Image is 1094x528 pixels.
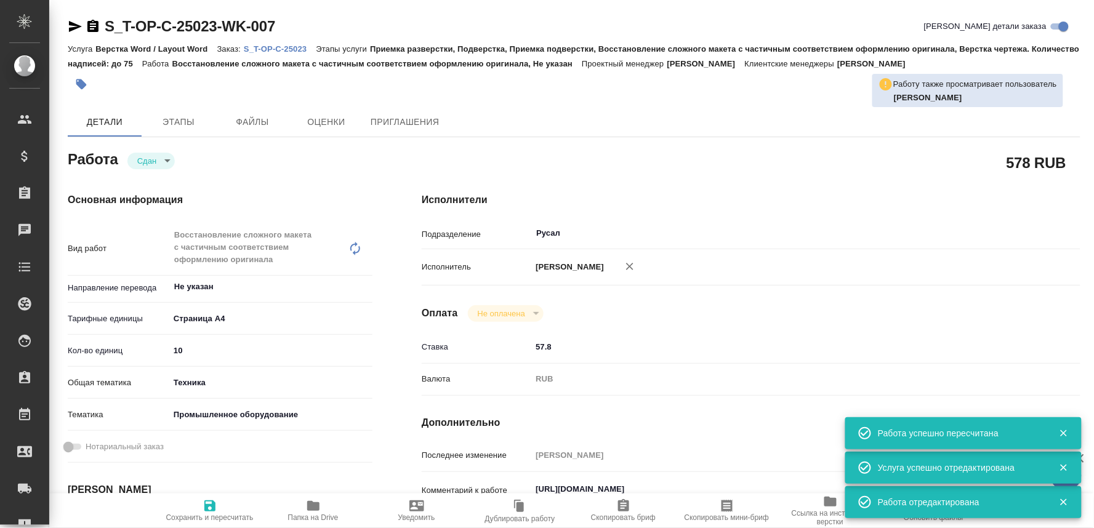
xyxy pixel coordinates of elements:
p: [PERSON_NAME] [531,261,604,273]
p: Валюта [422,373,531,385]
p: [PERSON_NAME] [667,59,745,68]
span: Уведомить [398,513,435,522]
a: S_T-OP-C-25023-WK-007 [105,18,275,34]
span: Файлы [223,114,282,130]
span: Папка на Drive [288,513,339,522]
h4: Основная информация [68,193,372,207]
p: Тематика [68,409,169,421]
button: Закрыть [1051,497,1076,508]
button: Ссылка на инструкции верстки [779,494,882,528]
p: Общая тематика [68,377,169,389]
p: Тарифные единицы [68,313,169,325]
p: Исполнитель [422,261,531,273]
button: Уведомить [365,494,469,528]
button: Закрыть [1051,428,1076,439]
button: Open [1019,232,1021,234]
p: Последнее изменение [422,449,531,462]
p: Комментарий к работе [422,484,531,497]
div: Промышленное оборудование [169,404,372,425]
p: Проектный менеджер [582,59,667,68]
p: Работу также просматривает пользователь [893,78,1057,90]
button: Open [366,286,368,288]
span: Оценки [297,114,356,130]
p: Подразделение [422,228,531,241]
button: Сохранить и пересчитать [158,494,262,528]
p: Вид работ [68,242,169,255]
button: Сдан [134,156,160,166]
p: Приемка разверстки, Подверстка, Приемка подверстки, Восстановление сложного макета с частичным со... [68,44,1080,68]
p: Клиентские менеджеры [745,59,838,68]
p: [PERSON_NAME] [837,59,915,68]
p: Верстка Word / Layout Word [95,44,217,54]
span: [PERSON_NAME] детали заказа [924,20,1047,33]
span: Скопировать бриф [591,513,656,522]
h4: [PERSON_NAME] [68,482,372,497]
a: S_T-OP-C-25023 [244,43,316,54]
button: Не оплачена [474,308,529,319]
p: Савченко Дмитрий [894,92,1057,104]
button: Папка на Drive [262,494,365,528]
button: Скопировать бриф [572,494,675,528]
button: Скопировать ссылку [86,19,100,34]
span: Нотариальный заказ [86,441,164,453]
button: Скопировать ссылку для ЯМессенджера [68,19,82,34]
p: Заказ: [217,44,244,54]
p: Работа [142,59,172,68]
div: Страница А4 [169,308,372,329]
p: S_T-OP-C-25023 [244,44,316,54]
input: Пустое поле [531,446,1026,464]
b: [PERSON_NAME] [894,93,962,102]
button: Дублировать работу [469,494,572,528]
span: Скопировать мини-бриф [685,513,769,522]
div: Сдан [127,153,175,169]
p: Кол-во единиц [68,345,169,357]
div: RUB [531,369,1026,390]
textarea: [URL][DOMAIN_NAME] [531,479,1026,500]
button: Удалить исполнителя [616,253,643,280]
button: Закрыть [1051,462,1076,473]
div: Техника [169,372,372,393]
p: Услуга [68,44,95,54]
span: Детали [75,114,134,130]
h4: Исполнители [422,193,1080,207]
p: Ставка [422,341,531,353]
h2: Работа [68,147,118,169]
div: Работа успешно пересчитана [878,427,1040,439]
span: Приглашения [371,114,440,130]
p: Направление перевода [68,282,169,294]
input: ✎ Введи что-нибудь [531,338,1026,356]
p: Этапы услуги [316,44,370,54]
div: Работа отредактирована [878,496,1040,508]
h4: Оплата [422,306,458,321]
input: ✎ Введи что-нибудь [169,342,372,359]
button: Добавить тэг [68,71,95,98]
span: Этапы [149,114,208,130]
h4: Дополнительно [422,415,1080,430]
h2: 578 RUB [1007,152,1066,173]
button: Скопировать мини-бриф [675,494,779,528]
div: Сдан [468,305,544,322]
span: Сохранить и пересчитать [166,513,254,522]
span: Дублировать работу [485,514,555,523]
span: Ссылка на инструкции верстки [786,509,875,526]
p: Восстановление сложного макета с частичным соответствием оформлению оригинала, Не указан [172,59,582,68]
div: Услуга успешно отредактирована [878,462,1040,474]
